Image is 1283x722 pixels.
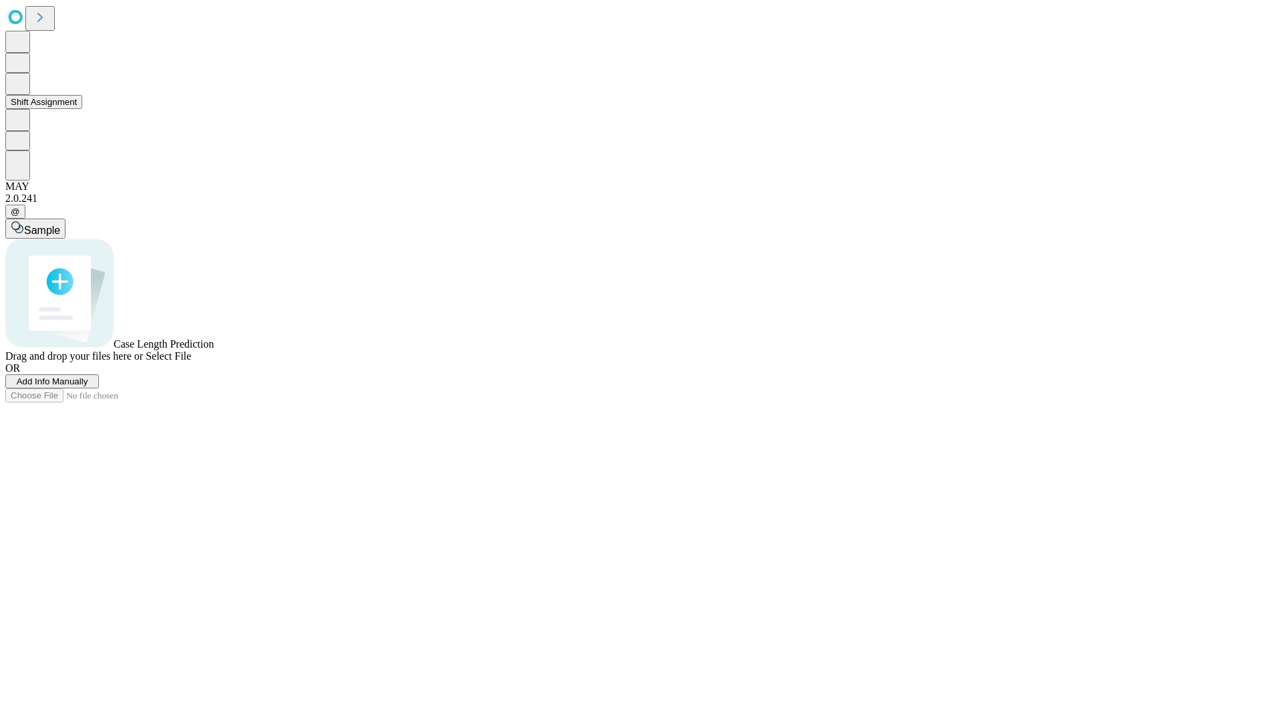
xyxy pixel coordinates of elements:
[5,193,1278,205] div: 2.0.241
[5,350,143,362] span: Drag and drop your files here or
[5,374,99,388] button: Add Info Manually
[5,362,20,374] span: OR
[5,205,25,219] button: @
[5,180,1278,193] div: MAY
[5,95,82,109] button: Shift Assignment
[11,207,20,217] span: @
[5,219,65,239] button: Sample
[17,376,88,386] span: Add Info Manually
[24,225,60,236] span: Sample
[114,338,214,350] span: Case Length Prediction
[146,350,191,362] span: Select File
